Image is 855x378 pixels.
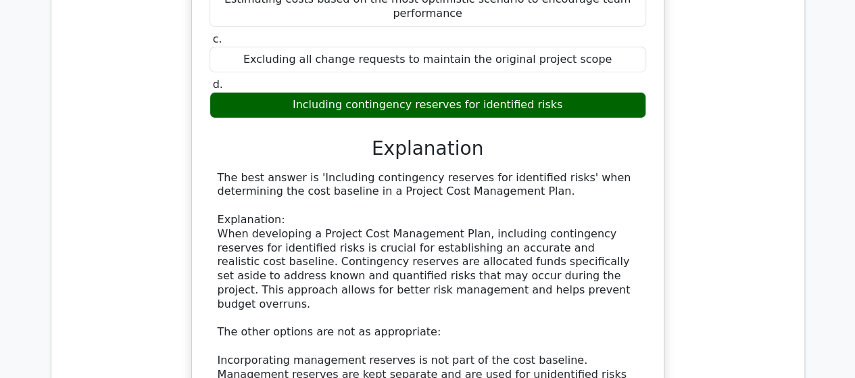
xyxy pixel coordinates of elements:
[213,78,223,91] span: d.
[210,47,646,73] div: Excluding all change requests to maintain the original project scope
[213,32,222,45] span: c.
[218,137,638,160] h3: Explanation
[210,92,646,118] div: Including contingency reserves for identified risks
